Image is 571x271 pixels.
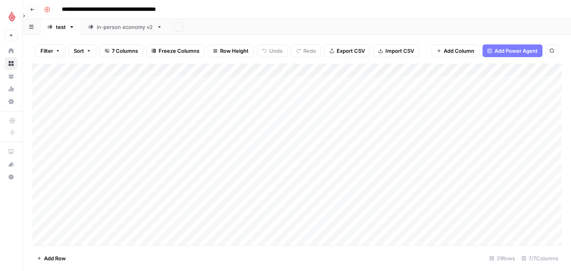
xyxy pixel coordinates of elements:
[5,6,17,26] button: Workspace: Lightspeed
[44,254,66,262] span: Add Row
[5,95,17,108] a: Settings
[5,158,17,171] button: What's new?
[32,252,71,265] button: Add Row
[40,47,53,55] span: Filter
[5,145,17,158] a: AirOps Academy
[518,252,561,265] div: 7/7 Columns
[5,83,17,95] a: Usage
[69,44,96,57] button: Sort
[5,171,17,183] button: Help + Support
[74,47,84,55] span: Sort
[5,158,17,170] div: What's new?
[112,47,138,55] span: 7 Columns
[486,252,518,265] div: 31 Rows
[97,23,153,31] div: in-person economy v2
[291,44,321,57] button: Redo
[5,57,17,70] a: Browse
[5,9,19,23] img: Lightspeed Logo
[257,44,288,57] button: Undo
[303,47,316,55] span: Redo
[40,19,81,35] a: test
[373,44,419,57] button: Import CSV
[444,47,474,55] span: Add Column
[100,44,143,57] button: 7 Columns
[494,47,538,55] span: Add Power Agent
[324,44,370,57] button: Export CSV
[146,44,205,57] button: Freeze Columns
[208,44,254,57] button: Row Height
[56,23,66,31] div: test
[385,47,414,55] span: Import CSV
[269,47,283,55] span: Undo
[81,19,169,35] a: in-person economy v2
[35,44,65,57] button: Filter
[159,47,199,55] span: Freeze Columns
[483,44,542,57] button: Add Power Agent
[220,47,249,55] span: Row Height
[337,47,365,55] span: Export CSV
[431,44,479,57] button: Add Column
[5,44,17,57] a: Home
[5,70,17,83] a: Your Data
